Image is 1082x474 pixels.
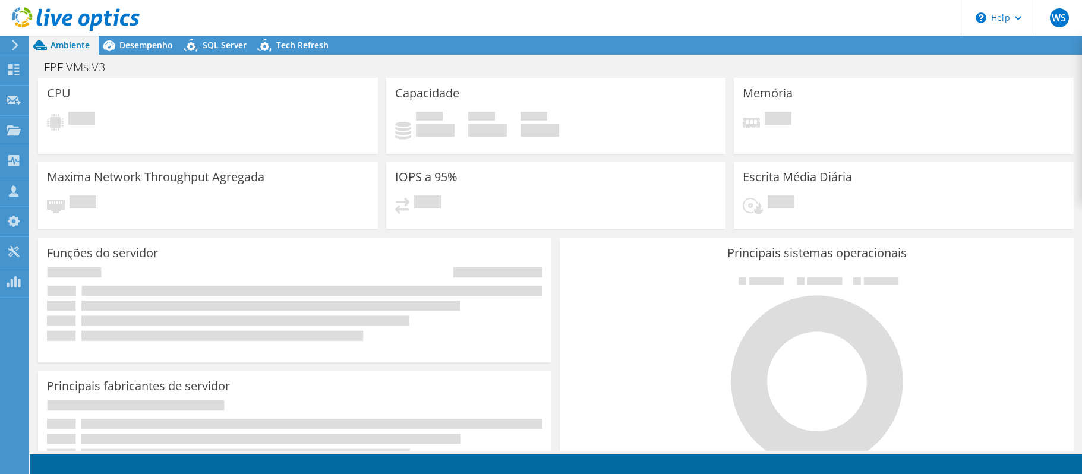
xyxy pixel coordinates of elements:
[47,87,71,100] h3: CPU
[743,87,793,100] h3: Memória
[119,39,173,50] span: Desempenho
[768,195,794,211] span: Pendente
[395,170,458,184] h3: IOPS a 95%
[521,124,559,137] h4: 0 GiB
[47,247,158,260] h3: Funções do servidor
[47,170,264,184] h3: Maxima Network Throughput Agregada
[68,112,95,128] span: Pendente
[416,112,443,124] span: Usado
[416,124,455,137] h4: 0 GiB
[765,112,791,128] span: Pendente
[569,247,1064,260] h3: Principais sistemas operacionais
[203,39,247,50] span: SQL Server
[47,380,230,393] h3: Principais fabricantes de servidor
[414,195,441,211] span: Pendente
[976,12,986,23] svg: \n
[70,195,96,211] span: Pendente
[468,112,495,124] span: Disponível
[521,112,547,124] span: Total
[468,124,507,137] h4: 0 GiB
[51,39,90,50] span: Ambiente
[395,87,459,100] h3: Capacidade
[276,39,329,50] span: Tech Refresh
[39,61,124,74] h1: FPF VMs V3
[743,170,852,184] h3: Escrita Média Diária
[1050,8,1069,27] span: WS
